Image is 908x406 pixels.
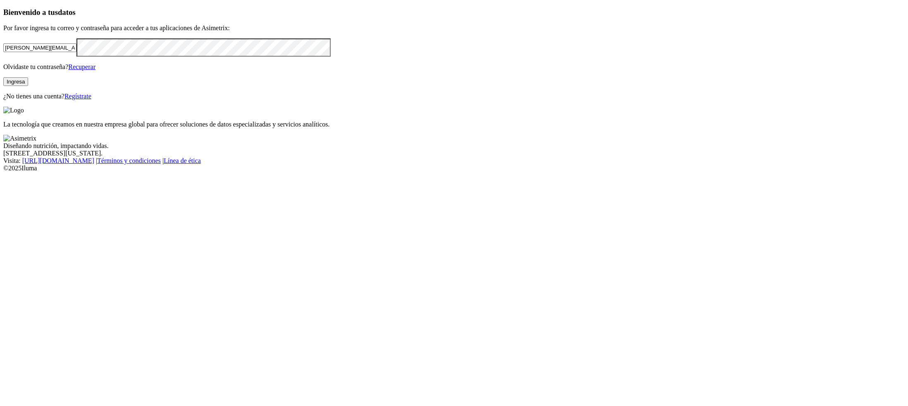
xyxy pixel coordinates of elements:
img: Asimetrix [3,135,36,142]
input: Tu correo [3,43,76,52]
div: Diseñando nutrición, impactando vidas. [3,142,905,150]
h3: Bienvenido a tus [3,8,905,17]
button: Ingresa [3,77,28,86]
a: Términos y condiciones [97,157,161,164]
div: © 2025 Iluma [3,165,905,172]
a: Recuperar [68,63,96,70]
p: ¿No tienes una cuenta? [3,93,905,100]
div: [STREET_ADDRESS][US_STATE]. [3,150,905,157]
span: datos [58,8,76,17]
p: La tecnología que creamos en nuestra empresa global para ofrecer soluciones de datos especializad... [3,121,905,128]
img: Logo [3,107,24,114]
p: Por favor ingresa tu correo y contraseña para acceder a tus aplicaciones de Asimetrix: [3,24,905,32]
div: Visita : | | [3,157,905,165]
p: Olvidaste tu contraseña? [3,63,905,71]
a: Línea de ética [164,157,201,164]
a: Regístrate [65,93,91,100]
a: [URL][DOMAIN_NAME] [22,157,94,164]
